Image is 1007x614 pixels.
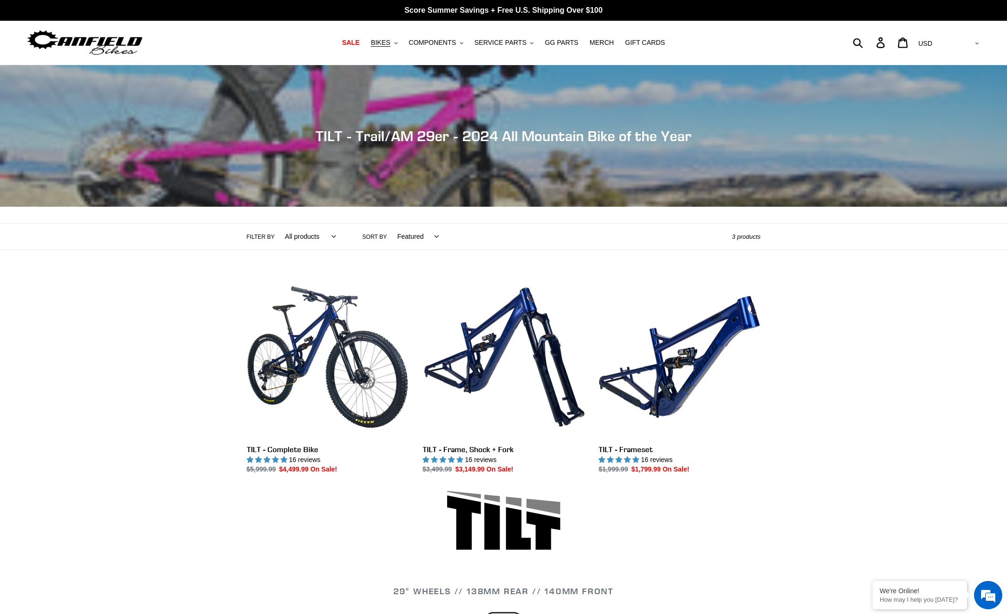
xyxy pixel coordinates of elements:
a: SALE [337,36,364,49]
span: 3 products [732,233,761,240]
span: SERVICE PARTS [474,39,526,47]
span: GG PARTS [545,39,578,47]
a: MERCH [585,36,618,49]
p: How may I help you today? [880,596,960,603]
span: COMPONENTS [409,39,456,47]
span: BIKES [371,39,390,47]
img: Canfield Bikes [26,28,144,58]
span: 29" WHEELS // 138mm REAR // 140mm FRONT [393,586,614,597]
button: COMPONENTS [404,36,468,49]
button: BIKES [366,36,402,49]
span: GIFT CARDS [625,39,665,47]
a: GIFT CARDS [620,36,670,49]
label: Filter by [247,233,275,241]
input: Search [858,32,882,53]
div: We're Online! [880,587,960,595]
span: MERCH [590,39,614,47]
span: TILT - Trail/AM 29er - 2024 All Mountain Bike of the Year [316,127,691,144]
label: Sort by [362,233,387,241]
span: SALE [342,39,359,47]
button: SERVICE PARTS [470,36,538,49]
a: GG PARTS [540,36,583,49]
